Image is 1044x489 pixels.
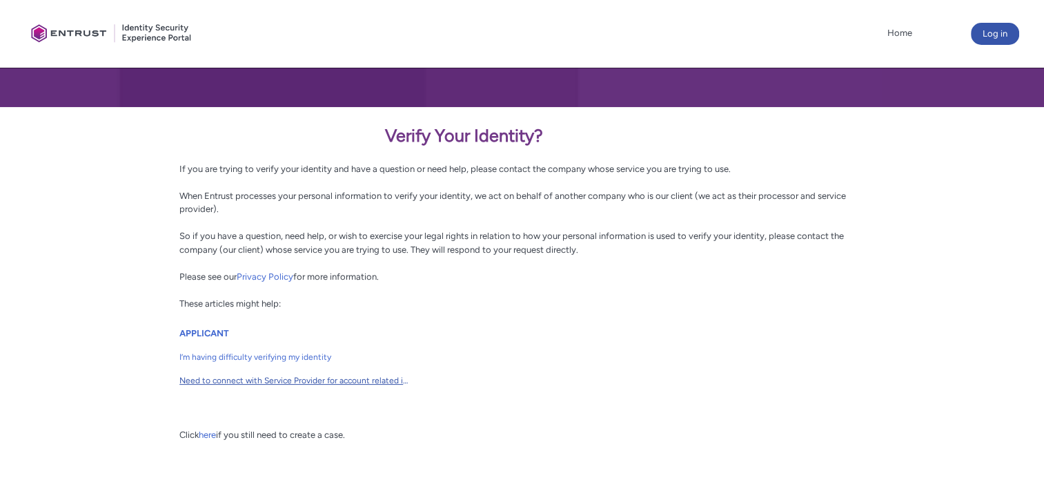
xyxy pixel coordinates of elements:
[971,23,1019,45] button: Log in
[179,345,408,369] a: I’m having difficulty verifying my identity
[237,271,293,282] a: Privacy Policy
[179,123,865,149] p: Verify Your Identity?
[179,351,408,363] span: I’m having difficulty verifying my identity
[179,428,865,442] div: Click if you still need to create a case.
[884,23,916,44] a: Home
[179,123,865,311] div: If you are trying to verify your identity and have a question or need help, please contact the co...
[179,328,229,338] a: APPLICANT
[179,374,408,387] span: Need to connect with Service Provider for account related issues
[179,369,408,392] a: Need to connect with Service Provider for account related issues
[199,430,216,440] a: here
[981,425,1044,489] iframe: Qualified Messenger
